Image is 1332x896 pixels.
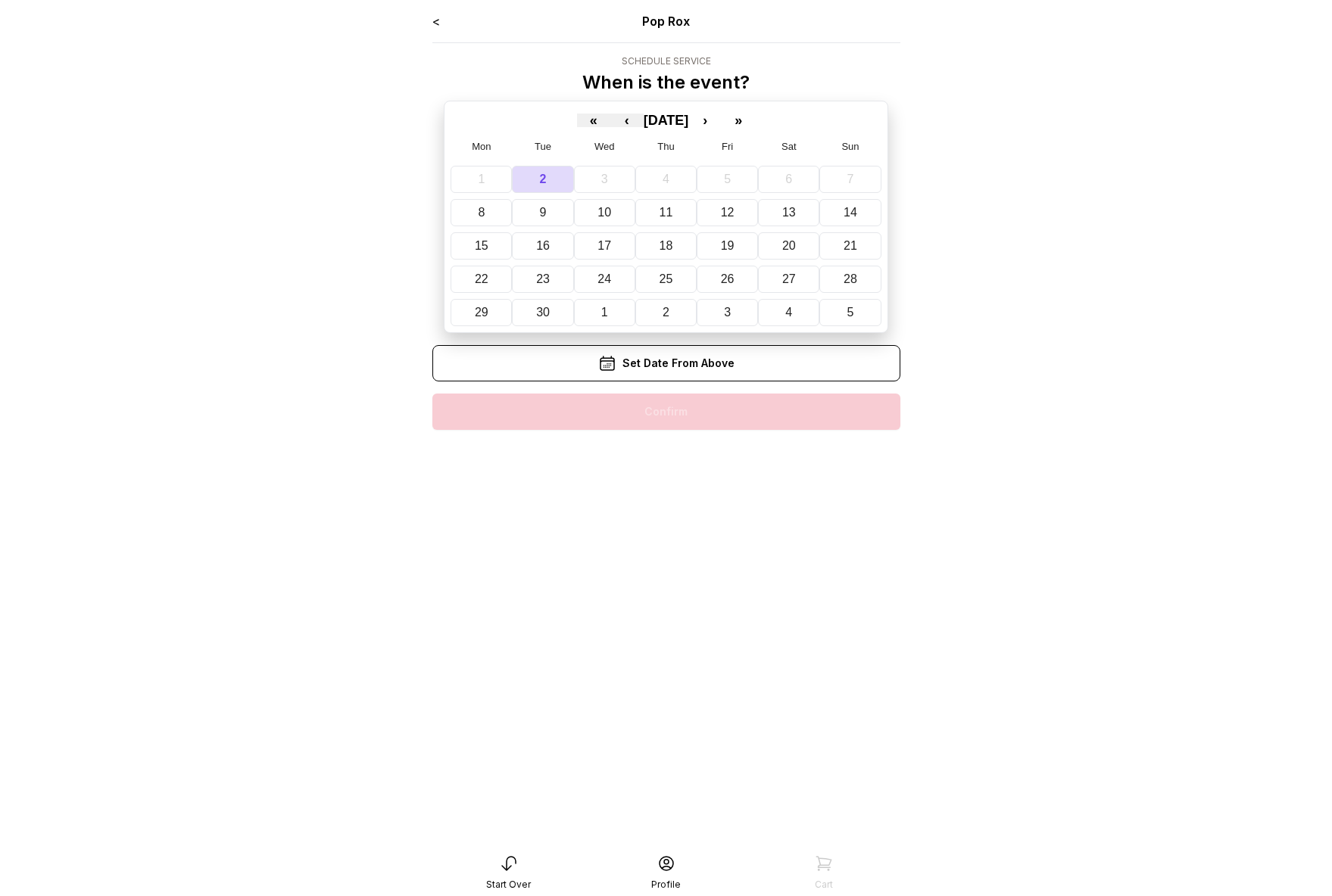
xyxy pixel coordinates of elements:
abbr: October 5, 2025 [847,306,854,319]
button: September 27, 2025 [758,266,819,293]
p: When is the event? [582,70,750,95]
abbr: September 17, 2025 [597,239,611,252]
button: October 4, 2025 [758,299,819,326]
button: September 13, 2025 [758,199,819,226]
abbr: Saturday [781,141,797,152]
abbr: September 16, 2025 [536,239,550,252]
button: October 1, 2025 [574,299,635,326]
abbr: September 21, 2025 [844,239,857,252]
button: September 24, 2025 [574,266,635,293]
button: October 3, 2025 [697,299,758,326]
button: September 12, 2025 [697,199,758,226]
div: Pop Rox [526,12,806,30]
button: September 21, 2025 [819,232,881,260]
button: September 23, 2025 [512,266,573,293]
abbr: October 2, 2025 [663,306,669,319]
abbr: September 10, 2025 [597,206,611,219]
button: September 22, 2025 [451,266,512,293]
abbr: September 30, 2025 [536,306,550,319]
abbr: September 26, 2025 [721,272,735,285]
button: September 30, 2025 [512,299,573,326]
button: September 11, 2025 [635,199,697,226]
button: October 5, 2025 [819,299,881,326]
abbr: September 23, 2025 [536,272,550,285]
abbr: September 4, 2025 [663,173,669,185]
span: [DATE] [644,113,689,128]
abbr: Friday [722,141,733,152]
abbr: October 3, 2025 [724,306,731,319]
button: September 10, 2025 [574,199,635,226]
abbr: September 27, 2025 [782,272,796,285]
abbr: September 22, 2025 [475,272,488,285]
button: September 4, 2025 [635,166,697,193]
abbr: Thursday [657,141,674,152]
abbr: September 24, 2025 [597,272,611,285]
abbr: September 13, 2025 [782,206,796,219]
button: September 2, 2025 [512,166,573,193]
button: September 3, 2025 [574,166,635,193]
button: September 15, 2025 [451,232,512,260]
abbr: September 6, 2025 [785,173,792,185]
abbr: September 5, 2025 [724,173,731,185]
abbr: October 4, 2025 [785,306,792,319]
button: September 25, 2025 [635,266,697,293]
abbr: September 20, 2025 [782,239,796,252]
button: September 26, 2025 [697,266,758,293]
abbr: Sunday [841,141,859,152]
a: < [432,14,440,29]
abbr: Monday [472,141,491,152]
button: » [722,114,755,127]
button: September 18, 2025 [635,232,697,260]
button: September 14, 2025 [819,199,881,226]
abbr: September 1, 2025 [478,173,485,185]
button: September 7, 2025 [819,166,881,193]
abbr: Wednesday [594,141,615,152]
abbr: September 19, 2025 [721,239,735,252]
abbr: September 28, 2025 [844,272,857,285]
div: Cart [815,879,833,891]
button: ‹ [610,114,644,127]
button: September 20, 2025 [758,232,819,260]
button: October 2, 2025 [635,299,697,326]
abbr: September 15, 2025 [475,239,488,252]
div: Start Over [486,879,531,891]
button: September 5, 2025 [697,166,758,193]
abbr: September 9, 2025 [540,206,547,219]
abbr: Tuesday [535,141,551,152]
abbr: September 2, 2025 [540,173,547,185]
abbr: September 8, 2025 [478,206,485,219]
abbr: September 18, 2025 [660,239,673,252]
button: September 8, 2025 [451,199,512,226]
button: September 16, 2025 [512,232,573,260]
abbr: September 7, 2025 [847,173,854,185]
button: September 28, 2025 [819,266,881,293]
abbr: September 25, 2025 [660,272,673,285]
div: Set Date From Above [432,345,900,381]
div: Profile [651,879,681,891]
abbr: September 11, 2025 [660,206,673,219]
abbr: October 1, 2025 [601,306,608,319]
abbr: September 14, 2025 [844,206,857,219]
abbr: September 29, 2025 [475,306,488,319]
abbr: September 12, 2025 [721,206,735,219]
button: September 29, 2025 [451,299,512,326]
button: [DATE] [644,114,689,127]
button: September 19, 2025 [697,232,758,260]
div: Schedule Service [582,55,750,67]
button: › [688,114,722,127]
button: September 6, 2025 [758,166,819,193]
button: September 17, 2025 [574,232,635,260]
button: September 1, 2025 [451,166,512,193]
abbr: September 3, 2025 [601,173,608,185]
button: September 9, 2025 [512,199,573,226]
button: « [577,114,610,127]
